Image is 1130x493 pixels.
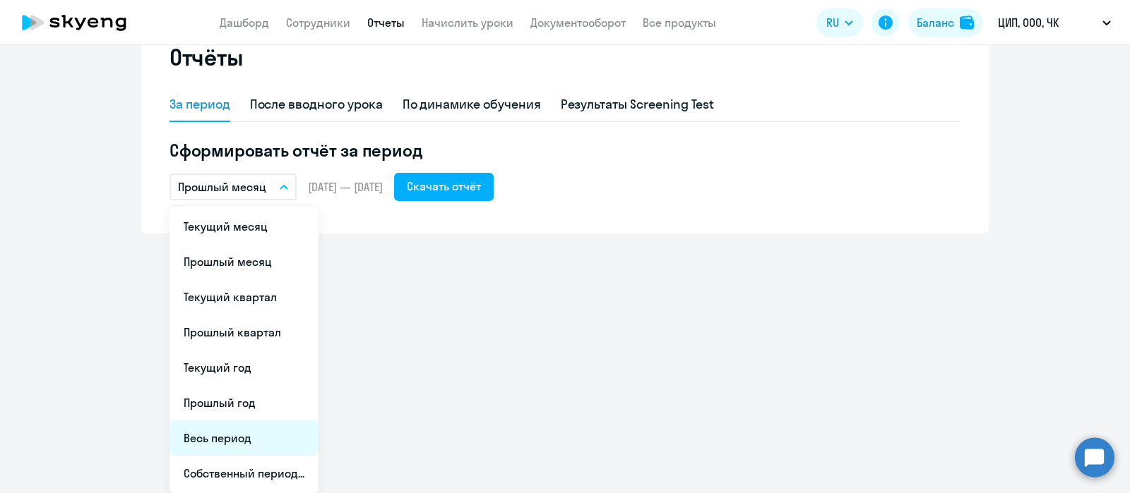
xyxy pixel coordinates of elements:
[308,179,383,195] span: [DATE] — [DATE]
[169,174,297,200] button: Прошлый месяц
[407,178,481,195] div: Скачать отчёт
[643,16,716,30] a: Все продукты
[530,16,626,30] a: Документооборот
[367,16,405,30] a: Отчеты
[960,16,974,30] img: balance
[998,14,1059,31] p: ЦИП, ООО, ЧК
[394,173,494,201] button: Скачать отчёт
[826,14,839,31] span: RU
[908,8,982,37] button: Балансbalance
[422,16,513,30] a: Начислить уроки
[169,139,961,162] h5: Сформировать отчёт за период
[169,95,230,114] div: За период
[403,95,541,114] div: По динамике обучения
[178,178,266,195] p: Прошлый месяц
[169,43,243,71] h2: Отчёты
[917,14,954,31] div: Баланс
[991,6,1118,39] button: ЦИП, ООО, ЧК
[286,16,350,30] a: Сотрудники
[220,16,269,30] a: Дашборд
[250,95,383,114] div: После вводного урока
[561,95,715,114] div: Результаты Screening Test
[816,8,863,37] button: RU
